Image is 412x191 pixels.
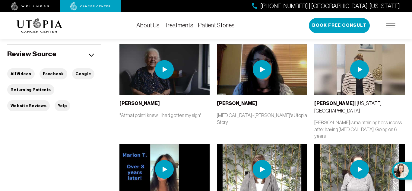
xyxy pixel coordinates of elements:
[7,100,50,111] button: Website Reviews
[55,100,70,111] button: Yelp
[253,160,271,179] img: play icon
[119,112,210,119] p: "At that point I knew... I had gotten my sign"
[119,44,210,95] img: thumbnail
[314,44,404,95] img: thumbnail
[309,18,370,33] button: Book Free Consult
[314,119,404,139] p: [PERSON_NAME] is maintaining her success after having [MEDICAL_DATA]. Going on 6 years!
[314,100,382,113] span: | [US_STATE], [GEOGRAPHIC_DATA]
[253,60,271,79] img: play icon
[252,2,400,11] a: [PHONE_NUMBER] | [GEOGRAPHIC_DATA], [US_STATE]
[386,23,395,28] img: icon-hamburger
[72,68,95,79] button: Google
[155,160,174,179] img: play icon
[217,100,257,106] b: [PERSON_NAME]
[217,44,307,95] img: thumbnail
[7,84,54,95] button: Returning Patients
[155,60,174,79] img: play icon
[260,2,400,11] span: [PHONE_NUMBER] | [GEOGRAPHIC_DATA], [US_STATE]
[11,2,49,11] img: wellness
[350,60,369,79] img: play icon
[17,18,62,33] img: logo
[164,22,193,29] a: Treatments
[314,100,355,106] b: [PERSON_NAME]
[119,100,160,106] b: [PERSON_NAME]
[350,160,369,179] img: play icon
[198,22,235,29] a: Patient Stories
[70,2,111,11] img: cancer center
[40,68,67,79] button: Facebook
[217,112,307,125] p: [MEDICAL_DATA] - [PERSON_NAME]'s Utopia Story
[136,22,160,29] a: About Us
[7,68,35,79] button: All Videos
[7,49,56,59] h5: Review Source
